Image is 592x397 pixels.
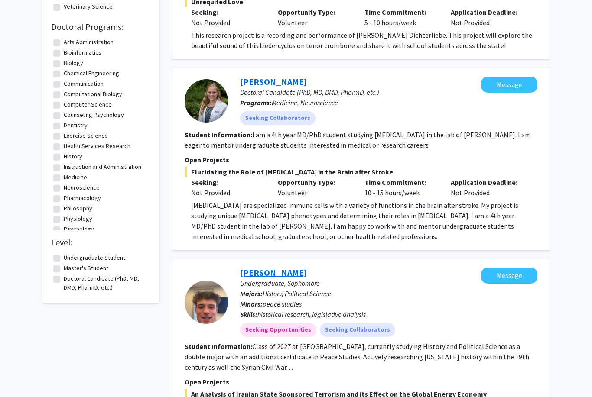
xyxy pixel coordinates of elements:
label: Arts Administration [64,38,114,47]
label: Instruction and Administration [64,162,141,171]
b: Majors: [240,289,263,298]
span: Elucidating the Role of [MEDICAL_DATA] in the Brain after Stroke [185,167,537,177]
div: Volunteer [271,7,358,28]
label: Dentistry [64,121,88,130]
button: Message Annabel McAtee [481,77,537,93]
fg-read-more: Class of 2027 at [GEOGRAPHIC_DATA], currently studying History and Political Science as a double ... [185,342,529,371]
label: Counseling Psychology [64,110,124,119]
label: Undergraduate Student [64,253,125,262]
mat-chip: Seeking Collaborators [320,323,395,337]
div: Volunteer [271,177,358,198]
span: Undergraduate, Sophomore [240,279,320,287]
label: Computational Biology [64,90,122,99]
button: Message Reece Harris [481,268,537,284]
b: Student Information: [185,342,252,351]
div: Not Provided [191,187,265,198]
p: [MEDICAL_DATA] are specialized immune cells with a variety of functions in the brain after stroke... [191,200,537,242]
label: Pharmacology [64,194,101,203]
label: Communication [64,79,104,88]
p: This research project is a recording and performance of [PERSON_NAME] Dichterliebe. This project ... [191,30,537,51]
span: historical research, legislative analysis [257,310,366,319]
span: History, Political Science [263,289,331,298]
label: Psychology [64,225,94,234]
label: History [64,152,82,161]
b: Skills: [240,310,257,319]
label: Doctoral Candidate (PhD, MD, DMD, PharmD, etc.) [64,274,149,292]
p: Opportunity Type: [278,177,351,187]
label: Physiology [64,214,92,223]
a: [PERSON_NAME] [240,267,307,278]
label: Exercise Science [64,131,108,140]
div: Not Provided [444,177,531,198]
fg-read-more: I am a 4th year MD/PhD student studying [MEDICAL_DATA] in the lab of [PERSON_NAME]. I am eager to... [185,130,531,149]
iframe: Chat [7,358,37,391]
span: peace studies [263,300,302,308]
b: Student Information: [185,130,252,139]
b: Programs: [240,98,272,107]
a: [PERSON_NAME] [240,76,307,87]
div: 10 - 15 hours/week [358,177,445,198]
label: Veterinary Science [64,2,113,11]
label: Bioinformatics [64,48,101,57]
span: Medicine, Neuroscience [272,98,338,107]
h2: Doctoral Programs: [51,22,151,32]
label: Medicine [64,173,87,182]
span: Open Projects [185,378,229,386]
label: Philosophy [64,204,92,213]
span: Open Projects [185,155,229,164]
p: Application Deadline: [451,7,524,17]
label: Chemical Engineering [64,69,119,78]
p: Seeking: [191,177,265,187]
div: Not Provided [444,7,531,28]
label: Neuroscience [64,183,100,192]
label: Computer Science [64,100,112,109]
mat-chip: Seeking Opportunities [240,323,316,337]
label: Master's Student [64,264,108,273]
label: Biology [64,58,83,68]
div: Not Provided [191,17,265,28]
p: Time Commitment: [364,7,438,17]
p: Application Deadline: [451,177,524,187]
div: 5 - 10 hours/week [358,7,445,28]
p: Opportunity Type: [278,7,351,17]
p: Time Commitment: [364,177,438,187]
mat-chip: Seeking Collaborators [240,111,316,125]
span: Doctoral Candidate (PhD, MD, DMD, PharmD, etc.) [240,88,379,97]
p: Seeking: [191,7,265,17]
h2: Level: [51,237,151,248]
b: Minors: [240,300,263,308]
label: Health Services Research [64,142,130,151]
